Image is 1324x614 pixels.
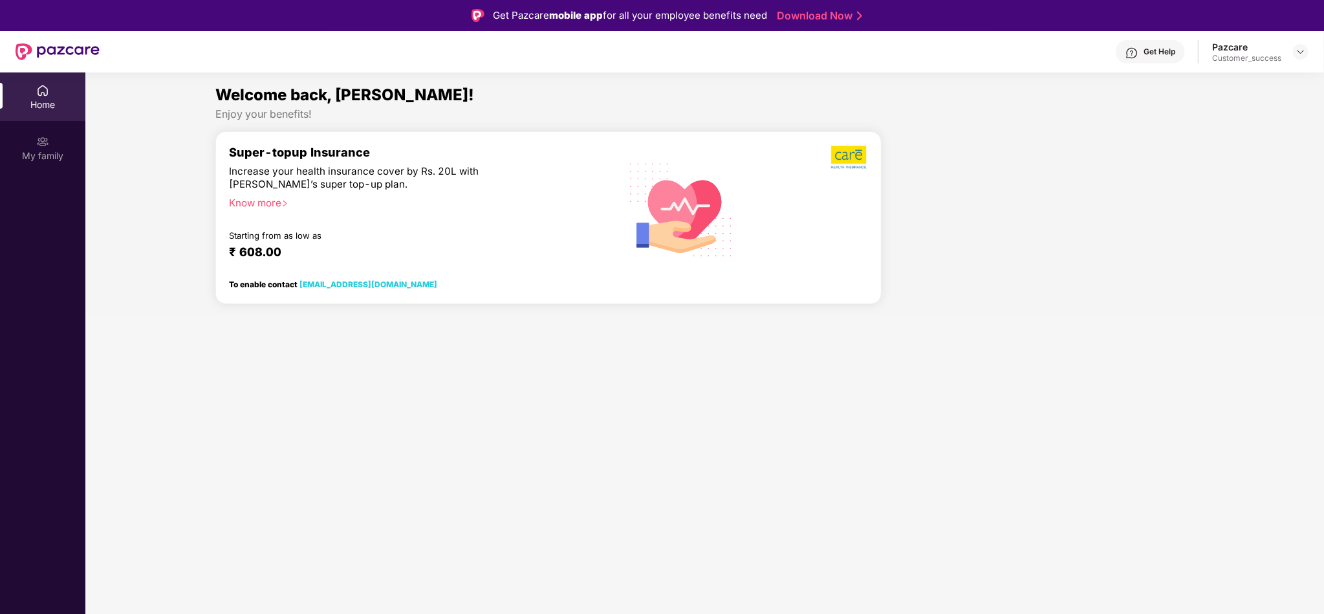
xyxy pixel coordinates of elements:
[299,280,437,289] a: [EMAIL_ADDRESS][DOMAIN_NAME]
[229,280,437,289] div: To enable contact
[215,85,474,104] span: Welcome back, [PERSON_NAME]!
[620,146,743,272] img: svg+xml;base64,PHN2ZyB4bWxucz0iaHR0cDovL3d3dy53My5vcmcvMjAwMC9zdmciIHhtbG5zOnhsaW5rPSJodHRwOi8vd3...
[16,43,100,60] img: New Pazcare Logo
[1144,47,1175,57] div: Get Help
[36,135,49,148] img: svg+xml;base64,PHN2ZyB3aWR0aD0iMjAiIGhlaWdodD0iMjAiIHZpZXdCb3g9IjAgMCAyMCAyMCIgZmlsbD0ibm9uZSIgeG...
[1212,41,1281,53] div: Pazcare
[550,9,603,21] strong: mobile app
[229,245,589,260] div: ₹ 608.00
[1125,47,1138,60] img: svg+xml;base64,PHN2ZyBpZD0iSGVscC0zMngzMiIgeG1sbnM9Imh0dHA6Ly93d3cudzMub3JnLzIwMDAvc3ZnIiB3aWR0aD...
[857,9,862,23] img: Stroke
[229,145,602,159] div: Super-topup Insurance
[281,200,288,207] span: right
[229,165,546,191] div: Increase your health insurance cover by Rs. 20L with [PERSON_NAME]’s super top-up plan.
[472,9,484,22] img: Logo
[831,145,868,170] img: b5dec4f62d2307b9de63beb79f102df3.png
[36,84,49,97] img: svg+xml;base64,PHN2ZyBpZD0iSG9tZSIgeG1sbnM9Imh0dHA6Ly93d3cudzMub3JnLzIwMDAvc3ZnIiB3aWR0aD0iMjAiIG...
[1212,53,1281,63] div: Customer_success
[215,107,1194,121] div: Enjoy your benefits!
[1296,47,1306,57] img: svg+xml;base64,PHN2ZyBpZD0iRHJvcGRvd24tMzJ4MzIiIHhtbG5zPSJodHRwOi8vd3d3LnczLm9yZy8yMDAwL3N2ZyIgd2...
[777,9,858,23] a: Download Now
[229,230,547,239] div: Starting from as low as
[229,197,594,206] div: Know more
[494,8,768,23] div: Get Pazcare for all your employee benefits need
